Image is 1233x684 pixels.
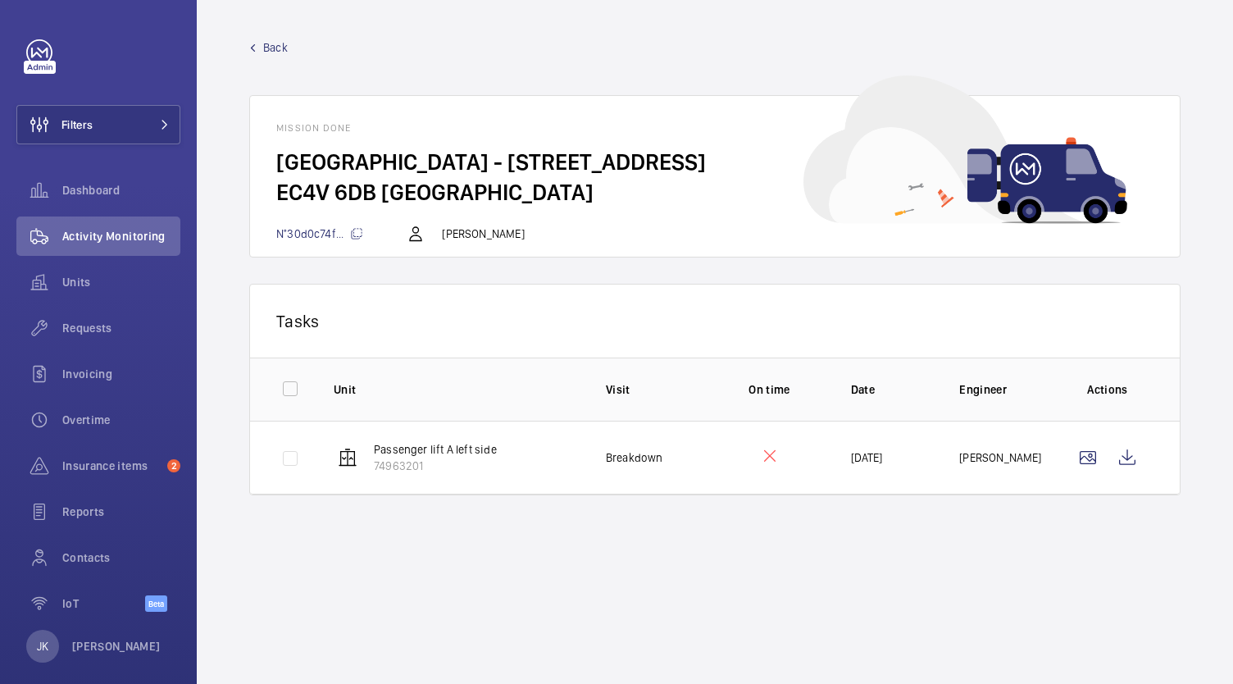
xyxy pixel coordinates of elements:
[62,595,145,612] span: IoT
[338,448,357,467] img: elevator.svg
[442,226,524,242] p: [PERSON_NAME]
[851,449,883,466] p: [DATE]
[959,449,1041,466] p: [PERSON_NAME]
[145,595,167,612] span: Beta
[61,116,93,133] span: Filters
[62,182,180,198] span: Dashboard
[606,381,689,398] p: Visit
[62,274,180,290] span: Units
[1068,381,1147,398] p: Actions
[276,311,1153,331] p: Tasks
[276,227,363,240] span: N°30d0c74f...
[62,228,180,244] span: Activity Monitoring
[606,449,663,466] p: Breakdown
[374,458,497,474] p: 74963201
[167,459,180,472] span: 2
[851,381,934,398] p: Date
[276,177,1153,207] h2: EC4V 6DB [GEOGRAPHIC_DATA]
[276,122,1153,134] h1: Mission done
[62,320,180,336] span: Requests
[715,381,825,398] p: On time
[62,504,180,520] span: Reports
[374,441,497,458] p: Passenger lift A left side
[334,381,580,398] p: Unit
[62,458,161,474] span: Insurance items
[803,75,1127,224] img: car delivery
[276,147,1153,177] h2: [GEOGRAPHIC_DATA] - [STREET_ADDRESS]
[263,39,288,56] span: Back
[62,549,180,566] span: Contacts
[959,381,1042,398] p: Engineer
[16,105,180,144] button: Filters
[62,366,180,382] span: Invoicing
[37,638,48,654] p: JK
[62,412,180,428] span: Overtime
[72,638,161,654] p: [PERSON_NAME]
